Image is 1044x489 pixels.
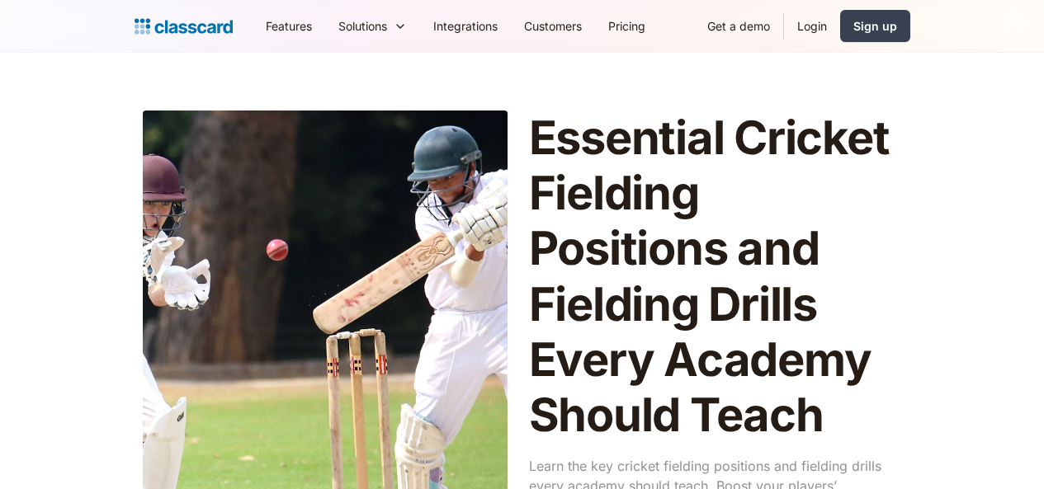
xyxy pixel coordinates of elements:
[784,7,840,45] a: Login
[511,7,595,45] a: Customers
[840,10,910,42] a: Sign up
[338,17,387,35] div: Solutions
[694,7,783,45] a: Get a demo
[325,7,420,45] div: Solutions
[529,110,894,443] h1: Essential Cricket Fielding Positions and Fielding Drills Every Academy Should Teach
[595,7,659,45] a: Pricing
[853,17,897,35] div: Sign up
[420,7,511,45] a: Integrations
[253,7,325,45] a: Features
[135,15,233,38] a: home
